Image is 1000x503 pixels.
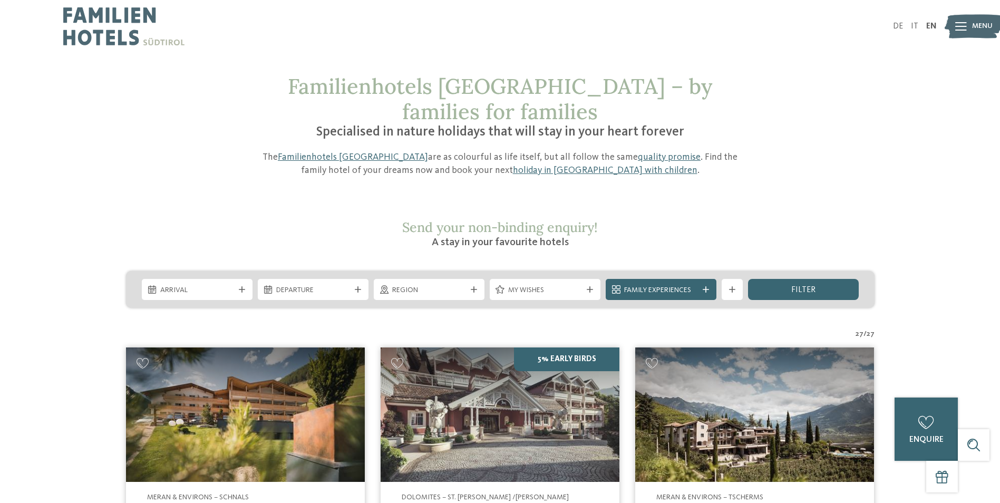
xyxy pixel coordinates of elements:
span: Menu [972,21,993,32]
span: / [863,329,867,340]
span: Region [392,285,466,296]
a: DE [893,22,903,31]
a: EN [926,22,937,31]
span: Family Experiences [624,285,698,296]
a: Familienhotels [GEOGRAPHIC_DATA] [278,152,428,162]
span: Meran & Environs – Schnals [147,494,249,501]
span: Arrival [160,285,234,296]
span: enquire [909,436,944,444]
a: IT [911,22,918,31]
img: Family Spa Grand Hotel Cavallino Bianco ****ˢ [381,347,619,482]
span: Specialised in nature holidays that will stay in your heart forever [316,125,684,139]
span: My wishes [508,285,582,296]
img: Aktiv & Familienhotel Adlernest **** [126,347,365,482]
a: holiday in [GEOGRAPHIC_DATA] with children [513,166,697,175]
span: Send your non-binding enquiry! [402,219,598,236]
p: The are as colourful as life itself, but all follow the same . Find the family hotel of your drea... [250,151,751,177]
span: filter [791,286,815,294]
span: Departure [276,285,350,296]
span: Dolomites – St. [PERSON_NAME] /[PERSON_NAME] [402,494,569,501]
span: Meran & Environs – Tscherms [656,494,763,501]
span: A stay in your favourite hotels [432,237,569,248]
span: 27 [856,329,863,340]
span: 27 [867,329,875,340]
a: quality promise [638,152,701,162]
a: enquire [895,398,958,461]
img: Looking for family hotels? Find the best ones here! [635,347,874,482]
span: Familienhotels [GEOGRAPHIC_DATA] – by families for families [288,73,712,125]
